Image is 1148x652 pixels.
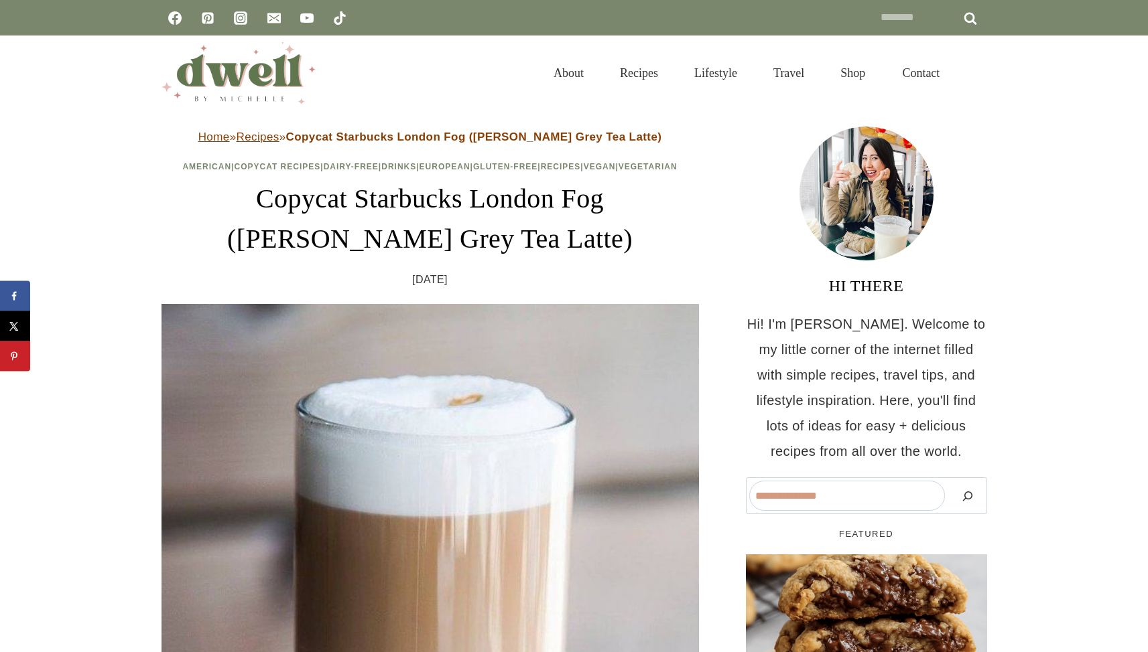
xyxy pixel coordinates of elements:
a: TikTok [326,5,353,31]
a: Recipes [236,131,279,143]
a: About [535,50,602,96]
a: Facebook [162,5,188,31]
a: Recipes [541,162,581,171]
strong: Copycat Starbucks London Fog ([PERSON_NAME] Grey Tea Latte) [286,131,662,143]
span: | | | | | | | | [182,162,677,171]
a: Lifestyle [676,50,755,96]
a: European [420,162,470,171]
h3: HI THERE [746,274,987,298]
a: Dairy-Free [324,162,379,171]
span: » » [198,131,662,143]
a: Copycat Recipes [234,162,320,171]
a: Home [198,131,230,143]
p: Hi! I'm [PERSON_NAME]. Welcome to my little corner of the internet filled with simple recipes, tr... [746,311,987,464]
a: Contact [884,50,958,96]
a: Email [261,5,288,31]
h5: FEATURED [746,527,987,541]
a: Shop [822,50,883,96]
a: Drinks [381,162,416,171]
a: Gluten-Free [473,162,537,171]
h1: Copycat Starbucks London Fog ([PERSON_NAME] Grey Tea Latte) [162,179,699,259]
a: YouTube [294,5,320,31]
a: American [182,162,231,171]
time: [DATE] [412,270,448,290]
nav: Primary Navigation [535,50,957,96]
a: Vegan [584,162,616,171]
img: DWELL by michelle [162,42,316,104]
a: Instagram [227,5,254,31]
a: Pinterest [194,5,221,31]
button: Search [952,481,984,511]
a: Recipes [602,50,676,96]
a: Travel [755,50,822,96]
button: View Search Form [964,62,987,84]
a: Vegetarian [619,162,678,171]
